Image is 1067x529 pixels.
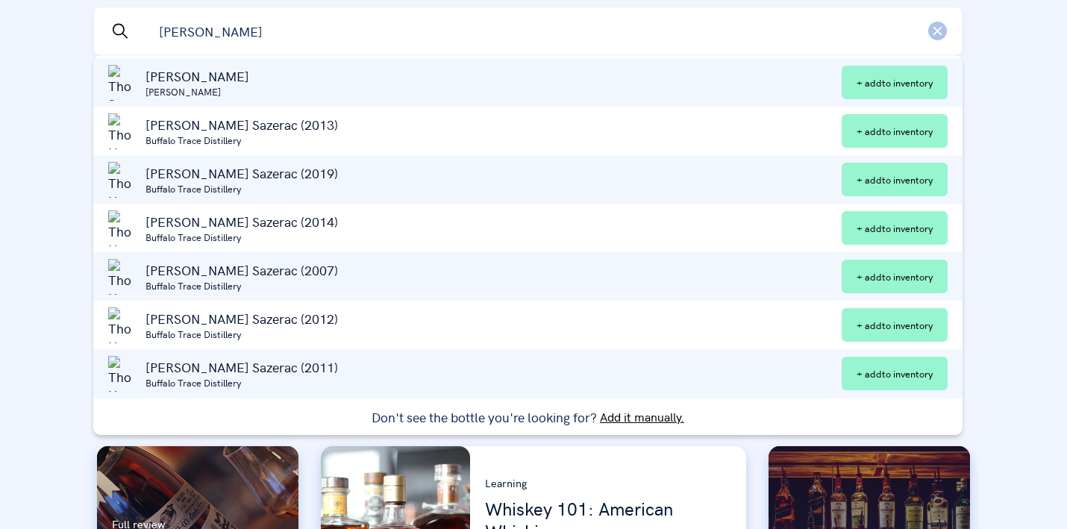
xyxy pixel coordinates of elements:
[145,213,842,231] span: [PERSON_NAME] Sazerac (2014)
[842,308,948,342] button: + addto inventory
[145,116,842,134] span: [PERSON_NAME] Sazerac (2013)
[145,328,842,340] span: Buffalo Trace Distillery
[485,475,732,490] p: Learning
[108,356,131,392] img: Thomas H. Handy Sazerac (2011)
[145,134,842,146] span: Buffalo Trace Distillery
[145,85,842,98] span: [PERSON_NAME]
[145,164,842,182] span: [PERSON_NAME] Sazerac (2019)
[145,261,842,279] span: [PERSON_NAME] Sazerac (2007)
[108,349,842,398] a: [PERSON_NAME] Sazerac (2011)Buffalo Trace Distillery
[108,65,131,101] img: Thomas S. Moore
[842,357,948,390] button: + addto inventory
[842,260,948,293] button: + addto inventory
[113,7,128,54] img: search
[108,162,131,198] img: Thomas H. Handy Sazerac (2019)
[145,67,842,85] span: [PERSON_NAME]
[145,279,842,292] span: Buffalo Trace Distillery
[108,307,131,343] img: Thomas H. Handy Sazerac (2012)
[157,7,921,54] input: Search bottles...
[108,204,842,252] a: [PERSON_NAME] Sazerac (2014)Buffalo Trace Distillery
[108,113,131,149] img: Thomas H. Handy Sazerac (2013)
[108,58,842,107] a: [PERSON_NAME][PERSON_NAME]
[145,182,842,195] span: Buffalo Trace Distillery
[842,211,948,245] button: + addto inventory
[108,301,842,349] a: [PERSON_NAME] Sazerac (2012)Buffalo Trace Distillery
[108,107,842,155] a: [PERSON_NAME] Sazerac (2013)Buffalo Trace Distillery
[108,155,842,204] a: [PERSON_NAME] Sazerac (2019)Buffalo Trace Distillery
[145,310,842,328] span: [PERSON_NAME] Sazerac (2012)
[93,398,963,435] p: Don't see the bottle you're looking for?
[108,252,842,301] a: [PERSON_NAME] Sazerac (2007)Buffalo Trace Distillery
[145,231,842,243] span: Buffalo Trace Distillery
[108,259,131,295] img: Thomas H. Handy Sazerac (2007)
[842,66,948,99] button: + addto inventory
[842,163,948,196] button: + addto inventory
[145,358,842,376] span: [PERSON_NAME] Sazerac (2011)
[145,376,842,389] span: Buffalo Trace Distillery
[108,210,131,246] img: Thomas H. Handy Sazerac (2014)
[842,114,948,148] button: + addto inventory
